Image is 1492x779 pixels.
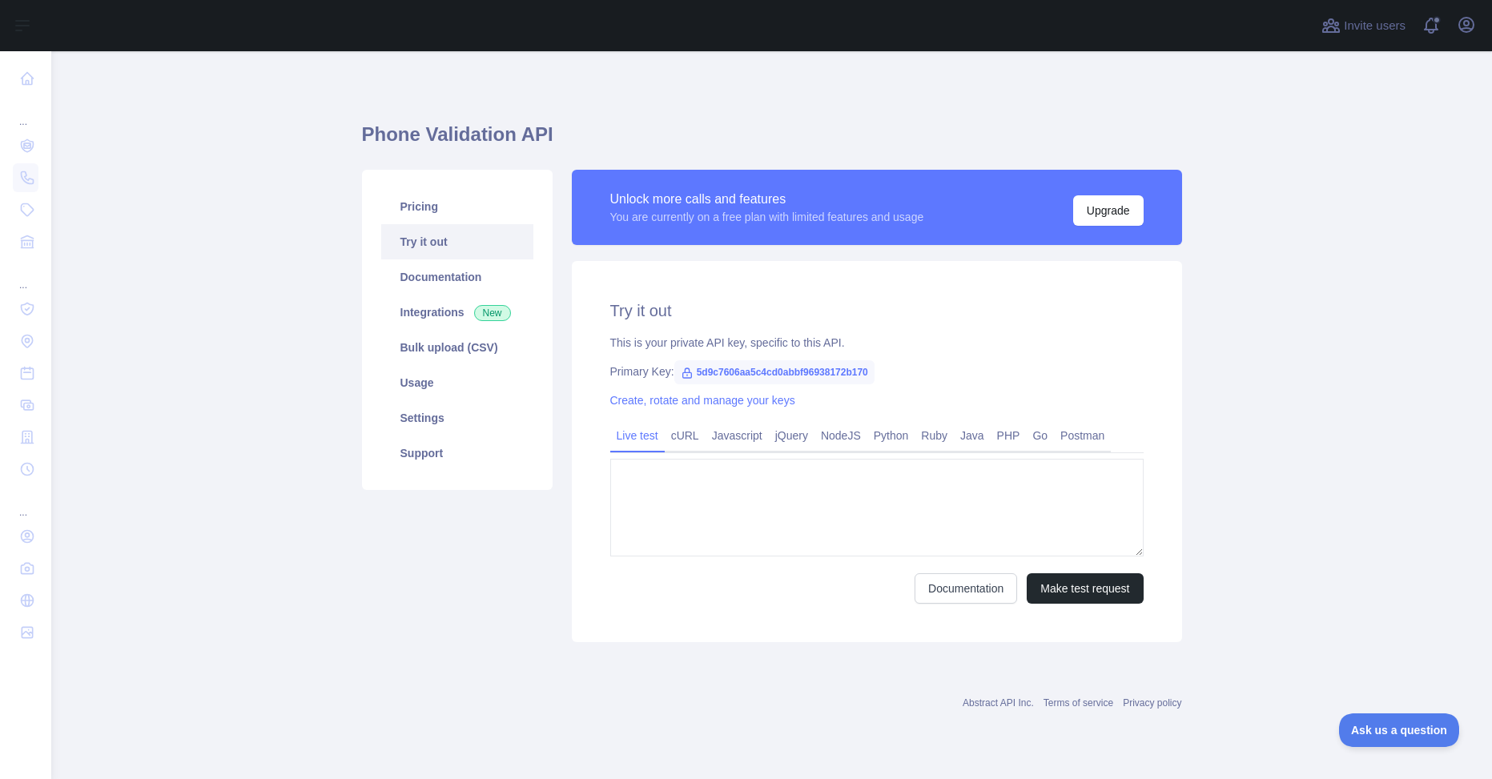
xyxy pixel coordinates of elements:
span: Invite users [1344,17,1406,35]
div: ... [13,96,38,128]
a: Go [1026,423,1054,448]
a: PHP [991,423,1027,448]
a: Documentation [915,573,1017,604]
a: Ruby [915,423,954,448]
a: Support [381,436,533,471]
a: Live test [610,423,665,448]
a: cURL [665,423,706,448]
a: Create, rotate and manage your keys [610,394,795,407]
div: This is your private API key, specific to this API. [610,335,1144,351]
a: Privacy policy [1123,697,1181,709]
span: New [474,305,511,321]
a: Javascript [706,423,769,448]
button: Invite users [1318,13,1409,38]
button: Upgrade [1073,195,1144,226]
a: Java [954,423,991,448]
a: Terms of service [1044,697,1113,709]
a: NodeJS [814,423,867,448]
div: Unlock more calls and features [610,190,924,209]
iframe: Toggle Customer Support [1339,713,1460,747]
a: Integrations New [381,295,533,330]
span: 5d9c7606aa5c4cd0abbf96938172b170 [674,360,875,384]
div: ... [13,259,38,291]
a: Abstract API Inc. [963,697,1034,709]
div: ... [13,487,38,519]
a: jQuery [769,423,814,448]
div: You are currently on a free plan with limited features and usage [610,209,924,225]
a: Postman [1054,423,1111,448]
a: Try it out [381,224,533,259]
a: Documentation [381,259,533,295]
a: Usage [381,365,533,400]
div: Primary Key: [610,363,1144,379]
h2: Try it out [610,299,1144,322]
a: Python [867,423,915,448]
button: Make test request [1027,573,1143,604]
a: Settings [381,400,533,436]
a: Bulk upload (CSV) [381,330,533,365]
a: Pricing [381,189,533,224]
h1: Phone Validation API [362,122,1182,160]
